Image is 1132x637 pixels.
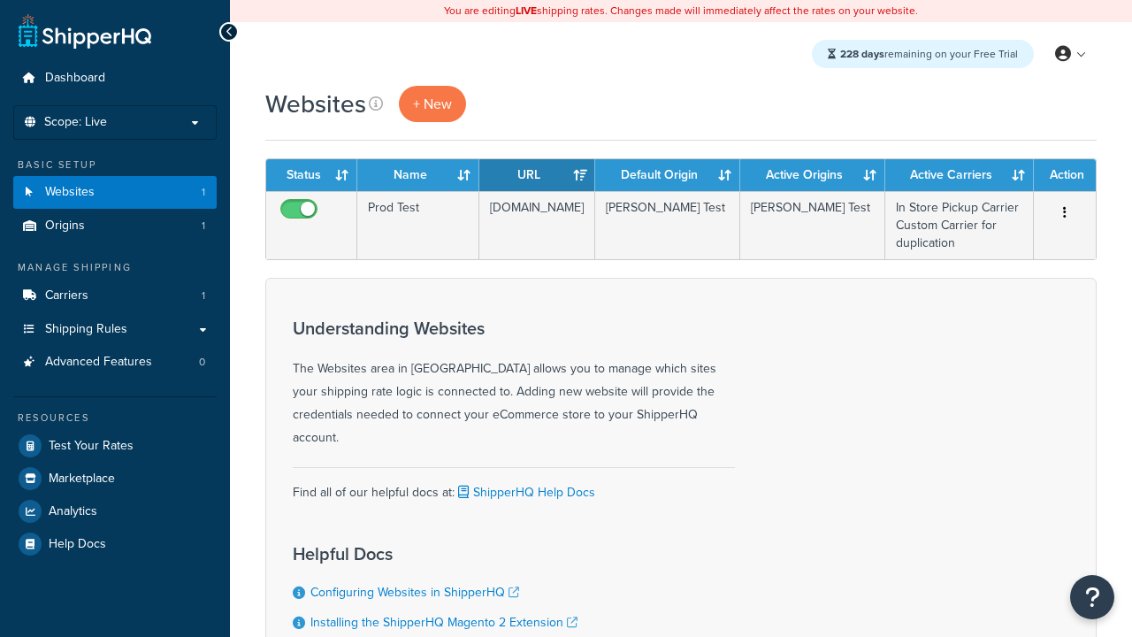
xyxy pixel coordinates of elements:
[13,346,217,379] a: Advanced Features 0
[479,159,595,191] th: URL: activate to sort column ascending
[199,355,205,370] span: 0
[13,176,217,209] a: Websites 1
[45,355,152,370] span: Advanced Features
[19,13,151,49] a: ShipperHQ Home
[1070,575,1114,619] button: Open Resource Center
[516,3,537,19] b: LIVE
[13,411,217,426] div: Resources
[45,322,127,337] span: Shipping Rules
[266,159,357,191] th: Status: activate to sort column ascending
[13,528,217,560] a: Help Docs
[1034,159,1096,191] th: Action
[595,191,740,259] td: [PERSON_NAME] Test
[45,219,85,234] span: Origins
[13,157,217,173] div: Basic Setup
[293,467,735,504] div: Find all of our helpful docs at:
[13,176,217,209] li: Websites
[13,210,217,242] li: Origins
[13,260,217,275] div: Manage Shipping
[310,583,519,602] a: Configuring Websites in ShipperHQ
[399,86,466,122] a: + New
[13,463,217,495] a: Marketplace
[293,318,735,338] h3: Understanding Websites
[44,115,107,130] span: Scope: Live
[357,159,479,191] th: Name: activate to sort column ascending
[357,191,479,259] td: Prod Test
[45,71,105,86] span: Dashboard
[13,62,217,95] a: Dashboard
[13,280,217,312] li: Carriers
[202,288,205,303] span: 1
[310,613,577,632] a: Installing the ShipperHQ Magento 2 Extension
[13,280,217,312] a: Carriers 1
[740,191,885,259] td: [PERSON_NAME] Test
[885,191,1034,259] td: In Store Pickup Carrier Custom Carrier for duplication
[49,439,134,454] span: Test Your Rates
[293,544,611,564] h3: Helpful Docs
[293,318,735,449] div: The Websites area in [GEOGRAPHIC_DATA] allows you to manage which sites your shipping rate logic ...
[202,219,205,234] span: 1
[840,46,884,62] strong: 228 days
[45,288,88,303] span: Carriers
[45,185,95,200] span: Websites
[740,159,885,191] th: Active Origins: activate to sort column ascending
[13,495,217,527] a: Analytics
[49,504,97,519] span: Analytics
[595,159,740,191] th: Default Origin: activate to sort column ascending
[13,210,217,242] a: Origins 1
[885,159,1034,191] th: Active Carriers: activate to sort column ascending
[49,472,115,487] span: Marketplace
[202,185,205,200] span: 1
[455,483,595,502] a: ShipperHQ Help Docs
[49,537,106,552] span: Help Docs
[13,430,217,462] a: Test Your Rates
[265,87,366,121] h1: Websites
[413,94,452,114] span: + New
[812,40,1034,68] div: remaining on your Free Trial
[13,313,217,346] a: Shipping Rules
[479,191,595,259] td: [DOMAIN_NAME]
[13,346,217,379] li: Advanced Features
